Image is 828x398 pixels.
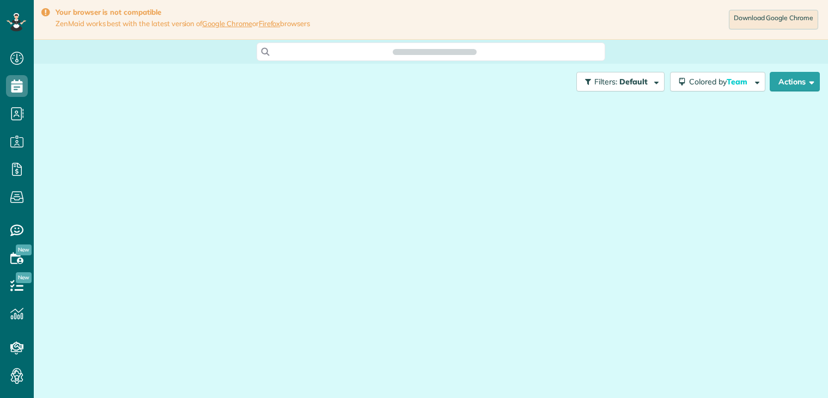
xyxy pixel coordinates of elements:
span: Team [727,77,749,87]
span: ZenMaid works best with the latest version of or browsers [56,19,310,28]
strong: Your browser is not compatible [56,8,310,17]
button: Colored byTeam [670,72,765,91]
span: Default [619,77,648,87]
button: Filters: Default [576,72,665,91]
a: Firefox [259,19,281,28]
span: New [16,272,32,283]
button: Actions [770,72,820,91]
a: Google Chrome [202,19,252,28]
a: Filters: Default [571,72,665,91]
span: New [16,244,32,255]
span: Colored by [689,77,751,87]
span: Filters: [594,77,617,87]
span: Search ZenMaid… [404,46,465,57]
a: Download Google Chrome [729,10,818,29]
